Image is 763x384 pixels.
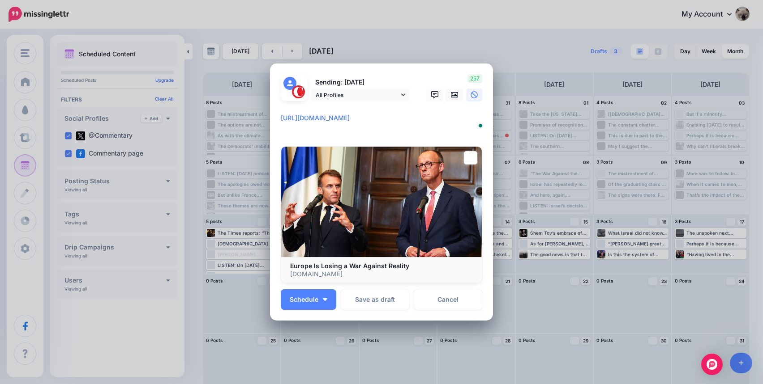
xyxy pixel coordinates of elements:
b: Europe Is Losing a War Against Reality [290,262,409,270]
span: Schedule [290,296,318,303]
p: All unsent social profiles for this post will use this new time. [352,356,483,377]
button: Schedule [281,289,336,310]
span: 257 [467,74,482,83]
span: Pick Minute [315,357,339,381]
div: Open Intercom Messenger [701,354,723,375]
p: [DOMAIN_NAME] [290,270,473,278]
a: Increment Hour [281,334,309,355]
span: All Profiles [316,90,399,100]
a: Cancel [414,289,482,310]
span: Pick Hour [283,357,307,381]
td: : [309,356,313,382]
img: 291864331_468958885230530_187971914351797662_n-bsa127305.png [292,85,305,98]
button: Save as draft [341,289,409,310]
p: Sending: [DATE] [311,77,410,88]
p: Set a time from the left if you'd like to send this post at a specific time. [352,331,483,352]
img: user_default_image.png [283,77,296,90]
img: Europe Is Losing a War Against Reality [281,147,482,257]
img: arrow-down-white.png [323,298,327,301]
textarea: To enrich screen reader interactions, please activate Accessibility in Grammarly extension settings [281,113,487,134]
mark: [URL][DOMAIN_NAME] [281,114,350,122]
a: Increment Minute [313,334,341,355]
a: All Profiles [311,89,410,101]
